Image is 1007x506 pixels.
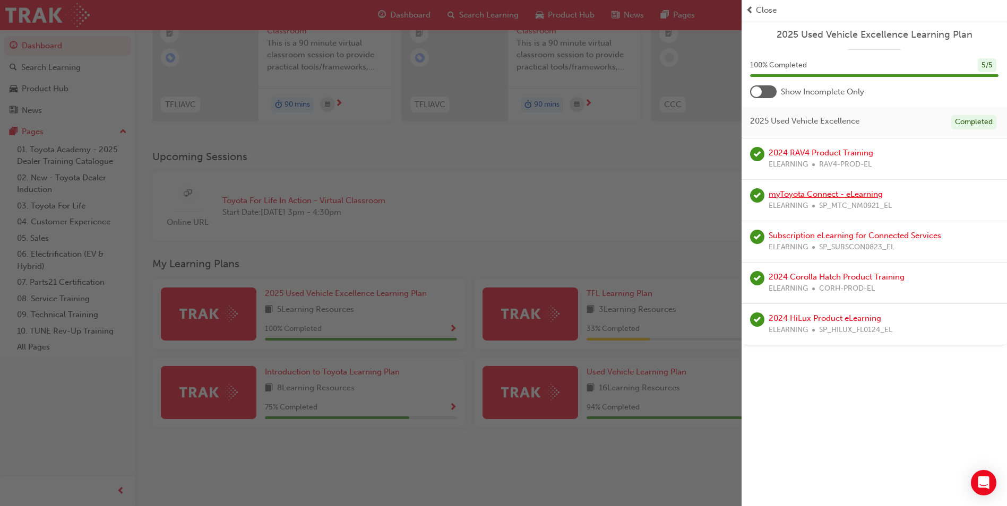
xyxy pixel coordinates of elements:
[769,272,905,282] a: 2024 Corolla Hatch Product Training
[750,271,764,285] span: learningRecordVerb_PASS-icon
[750,230,764,244] span: learningRecordVerb_PASS-icon
[769,324,808,336] span: ELEARNING
[746,4,754,16] span: prev-icon
[750,115,859,127] span: 2025 Used Vehicle Excellence
[769,241,808,254] span: ELEARNING
[756,4,777,16] span: Close
[746,4,1003,16] button: prev-iconClose
[750,188,764,203] span: learningRecordVerb_PASS-icon
[819,324,892,336] span: SP_HILUX_FL0124_EL
[769,148,873,158] a: 2024 RAV4 Product Training
[769,200,808,212] span: ELEARNING
[978,58,996,73] div: 5 / 5
[769,313,881,323] a: 2024 HiLux Product eLearning
[951,115,996,129] div: Completed
[769,283,808,295] span: ELEARNING
[769,231,941,240] a: Subscription eLearning for Connected Services
[750,312,764,327] span: learningRecordVerb_COMPLETE-icon
[769,189,883,199] a: myToyota Connect - eLearning
[769,159,808,171] span: ELEARNING
[819,159,872,171] span: RAV4-PROD-EL
[750,147,764,161] span: learningRecordVerb_PASS-icon
[971,470,996,495] div: Open Intercom Messenger
[819,283,875,295] span: CORH-PROD-EL
[819,241,894,254] span: SP_SUBSCON0823_EL
[781,86,864,98] span: Show Incomplete Only
[750,59,807,72] span: 100 % Completed
[819,200,892,212] span: SP_MTC_NM0921_EL
[750,29,999,41] a: 2025 Used Vehicle Excellence Learning Plan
